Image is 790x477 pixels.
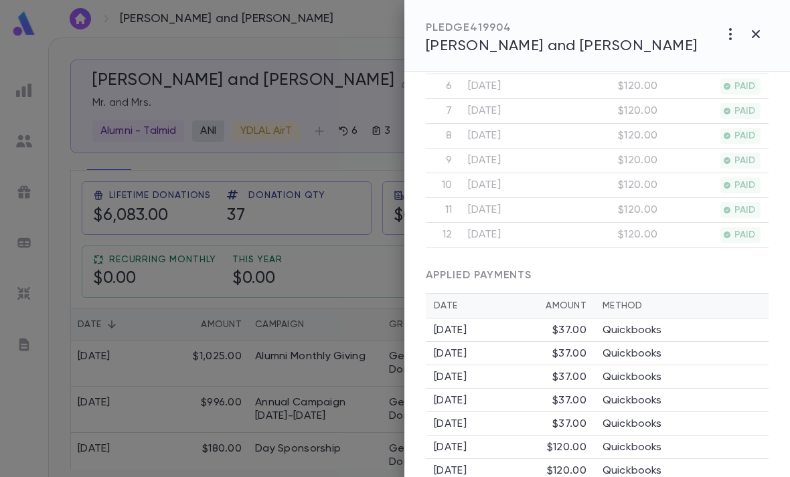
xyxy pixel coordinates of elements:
[460,223,563,248] td: [DATE]
[603,441,662,454] p: Quickbooks
[729,155,761,166] span: PAID
[563,223,666,248] td: $120.00
[603,371,662,384] p: Quickbooks
[460,124,563,149] td: [DATE]
[460,99,563,124] td: [DATE]
[460,149,563,173] td: [DATE]
[434,441,547,454] div: [DATE]
[729,205,761,215] span: PAID
[563,149,666,173] td: $120.00
[552,347,586,361] div: $37.00
[552,371,586,384] div: $37.00
[729,229,761,240] span: PAID
[426,39,698,54] span: [PERSON_NAME] and [PERSON_NAME]
[426,21,698,35] div: PLEDGE 419904
[460,74,563,99] td: [DATE]
[434,324,552,337] div: [DATE]
[603,324,662,337] p: Quickbooks
[547,441,586,454] div: $120.00
[603,417,662,431] p: Quickbooks
[729,130,761,141] span: PAID
[426,173,460,198] th: 10
[426,270,532,281] span: APPLIED PAYMENTS
[426,99,460,124] th: 7
[563,99,666,124] td: $120.00
[426,74,460,99] th: 6
[729,180,761,191] span: PAID
[552,324,586,337] div: $37.00
[729,81,761,92] span: PAID
[729,106,761,116] span: PAID
[426,149,460,173] th: 9
[426,124,460,149] th: 8
[426,223,460,248] th: 12
[546,300,586,311] div: Amount
[434,347,552,361] div: [DATE]
[563,198,666,223] td: $120.00
[563,124,666,149] td: $120.00
[552,394,586,407] div: $37.00
[563,173,666,198] td: $120.00
[434,300,546,311] div: Date
[563,74,666,99] td: $120.00
[603,394,662,407] p: Quickbooks
[426,198,460,223] th: 11
[460,173,563,198] td: [DATE]
[460,198,563,223] td: [DATE]
[552,417,586,431] div: $37.00
[434,394,552,407] div: [DATE]
[434,371,552,384] div: [DATE]
[595,294,769,318] th: Method
[434,417,552,431] div: [DATE]
[603,347,662,361] p: Quickbooks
